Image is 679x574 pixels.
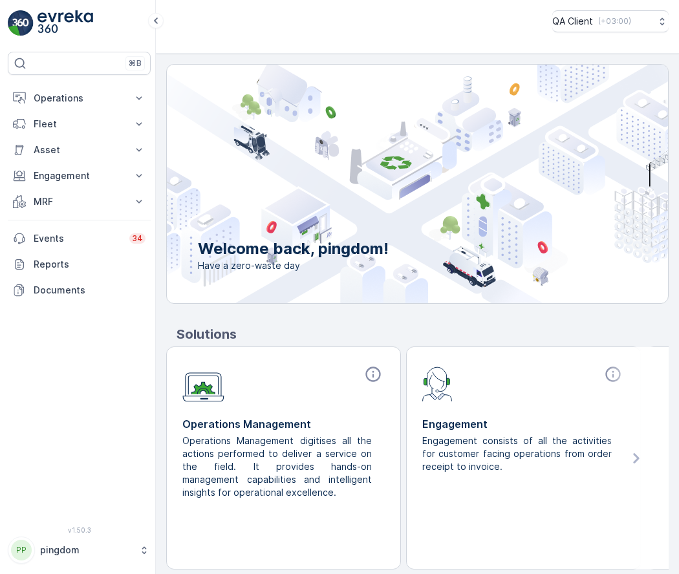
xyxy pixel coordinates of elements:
p: Operations Management [182,416,385,432]
img: logo_light-DOdMpM7g.png [38,10,93,36]
span: Have a zero-waste day [198,259,389,272]
p: QA Client [552,15,593,28]
p: Engagement [34,169,125,182]
button: MRF [8,189,151,215]
p: Welcome back, pingdom! [198,239,389,259]
p: ⌘B [129,58,142,69]
button: Asset [8,137,151,163]
p: 34 [132,233,143,244]
button: Engagement [8,163,151,189]
p: Documents [34,284,145,297]
img: city illustration [109,65,668,303]
span: v 1.50.3 [8,526,151,534]
p: Solutions [177,324,669,344]
p: Operations [34,92,125,105]
a: Events34 [8,226,151,251]
img: logo [8,10,34,36]
button: Operations [8,85,151,111]
p: Fleet [34,118,125,131]
p: Engagement [422,416,625,432]
p: ( +03:00 ) [598,16,631,27]
button: QA Client(+03:00) [552,10,669,32]
a: Documents [8,277,151,303]
p: Reports [34,258,145,271]
p: Asset [34,143,125,156]
button: PPpingdom [8,537,151,564]
img: module-icon [182,365,224,402]
button: Fleet [8,111,151,137]
div: PP [11,540,32,560]
p: Events [34,232,122,245]
p: Operations Management digitises all the actions performed to deliver a service on the field. It p... [182,434,374,499]
p: pingdom [40,544,133,557]
a: Reports [8,251,151,277]
img: module-icon [422,365,453,401]
p: MRF [34,195,125,208]
p: Engagement consists of all the activities for customer facing operations from order receipt to in... [422,434,614,473]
